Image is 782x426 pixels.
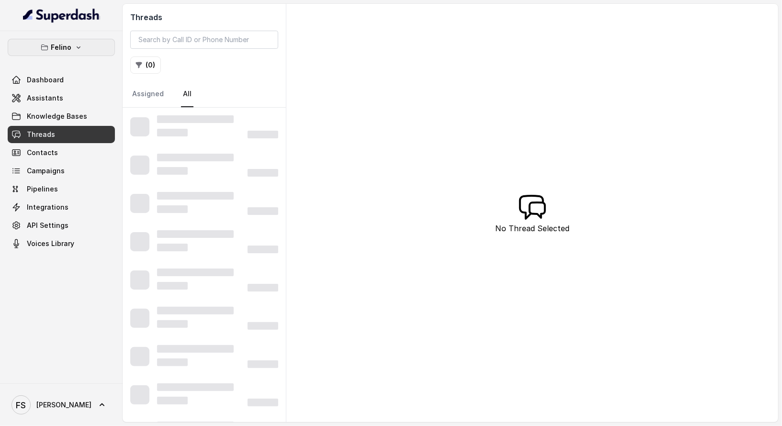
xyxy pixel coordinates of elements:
[27,148,58,157] span: Contacts
[36,400,91,410] span: [PERSON_NAME]
[23,8,100,23] img: light.svg
[8,235,115,252] a: Voices Library
[8,392,115,418] a: [PERSON_NAME]
[27,239,74,248] span: Voices Library
[27,112,87,121] span: Knowledge Bases
[495,223,569,234] p: No Thread Selected
[130,81,278,107] nav: Tabs
[27,93,63,103] span: Assistants
[27,166,65,176] span: Campaigns
[130,81,166,107] a: Assigned
[8,180,115,198] a: Pipelines
[8,144,115,161] a: Contacts
[8,217,115,234] a: API Settings
[8,108,115,125] a: Knowledge Bases
[130,11,278,23] h2: Threads
[27,202,68,212] span: Integrations
[8,71,115,89] a: Dashboard
[181,81,193,107] a: All
[130,56,161,74] button: (0)
[8,126,115,143] a: Threads
[51,42,72,53] p: Felino
[27,184,58,194] span: Pipelines
[8,39,115,56] button: Felino
[16,400,26,410] text: FS
[27,75,64,85] span: Dashboard
[130,31,278,49] input: Search by Call ID or Phone Number
[27,130,55,139] span: Threads
[27,221,68,230] span: API Settings
[8,162,115,179] a: Campaigns
[8,199,115,216] a: Integrations
[8,90,115,107] a: Assistants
